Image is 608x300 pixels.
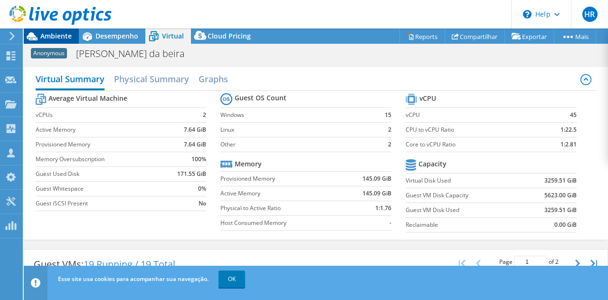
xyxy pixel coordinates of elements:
[504,29,554,44] a: Exportar
[220,140,376,149] label: Other
[199,199,206,208] b: No
[48,94,127,103] b: Average Virtual Machine
[36,110,165,120] label: vCPUs
[36,140,165,149] label: Provisioned Memory
[385,110,391,120] b: 15
[84,258,175,271] span: 19 Running / 19 Total
[191,155,206,164] b: 100%
[406,176,521,185] label: Virtual Disk Used
[184,125,206,135] b: 7.64 GiB
[40,31,72,40] span: Ambiente
[523,10,532,19] svg: \n
[220,189,342,198] label: Active Memory
[388,140,391,149] b: 2
[406,125,538,135] label: CPU to vCPU Ratio
[220,174,342,184] label: Provisioned Memory
[544,191,577,200] b: 5623.00 GiB
[419,94,436,103] b: vCPU
[514,256,547,268] input: jump to page
[36,155,165,164] label: Memory Oversubscription
[406,191,521,200] label: Guest VM Disk Capacity
[220,218,342,228] label: Host Consumed Memory
[445,29,505,44] a: Compartilhar
[58,275,209,283] span: Esse site usa cookies para acompanhar sua navegação.
[198,184,206,194] b: 0%
[554,220,577,230] b: 0.00 GiB
[235,93,286,103] b: Guest OS Count
[220,125,376,135] label: Linux
[162,31,184,40] span: Virtual
[31,48,67,58] span: Anonymous
[582,7,598,22] span: HR
[177,169,206,179] b: 171.55 GiB
[362,174,391,184] b: 145.09 GiB
[36,184,165,194] label: Guest Whitespace
[406,140,538,149] label: Core to vCPU Ratio
[24,250,185,279] div: Guest VMs:
[499,256,559,268] span: Page of
[418,159,446,169] b: Capacity
[220,110,376,120] label: Windows
[560,140,577,149] b: 1:2.81
[362,189,391,198] b: 145.09 GiB
[95,31,138,40] span: Desempenho
[406,220,521,230] label: Reclaimable
[36,69,104,90] h2: Virtual Summary
[544,205,577,215] b: 3259.51 GiB
[218,271,245,288] a: OK
[555,258,559,266] span: 2
[36,169,165,179] label: Guest Used Disk
[235,159,262,169] b: Memory
[570,110,577,120] b: 45
[203,110,206,120] b: 2
[406,110,538,120] label: vCPU
[72,48,199,59] h1: [PERSON_NAME] da beira
[389,218,391,228] b: -
[399,29,445,44] a: Reports
[388,125,391,135] b: 2
[220,203,342,213] label: Physical to Active Ratio
[114,69,189,88] h2: Physical Summary
[208,31,251,40] span: Cloud Pricing
[560,125,577,135] b: 1:22.5
[544,176,577,185] b: 3259.51 GiB
[375,203,391,213] b: 1:1.76
[184,140,206,149] b: 7.64 GiB
[36,199,165,208] label: Guest iSCSI Present
[554,29,596,44] a: Mais
[36,125,165,135] label: Active Memory
[199,69,228,88] h2: Graphs
[406,205,521,215] label: Guest VM Disk Used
